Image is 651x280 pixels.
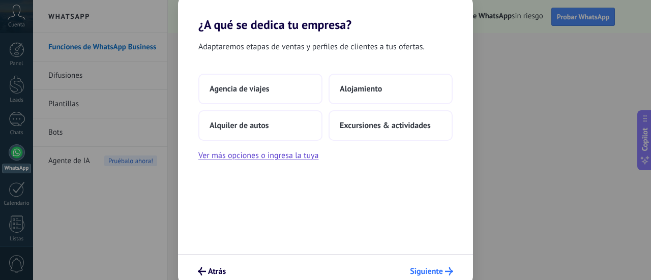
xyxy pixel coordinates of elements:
button: Agencia de viajes [198,74,322,104]
button: Alquiler de autos [198,110,322,141]
span: Siguiente [410,268,443,275]
span: Alojamiento [340,84,382,94]
span: Excursiones & actividades [340,120,431,131]
button: Siguiente [405,263,458,280]
span: Adaptaremos etapas de ventas y perfiles de clientes a tus ofertas. [198,40,425,53]
button: Ver más opciones o ingresa la tuya [198,149,318,162]
button: Atrás [193,263,230,280]
span: Agencia de viajes [210,84,270,94]
button: Excursiones & actividades [329,110,453,141]
span: Alquiler de autos [210,120,269,131]
span: Atrás [208,268,226,275]
button: Alojamiento [329,74,453,104]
